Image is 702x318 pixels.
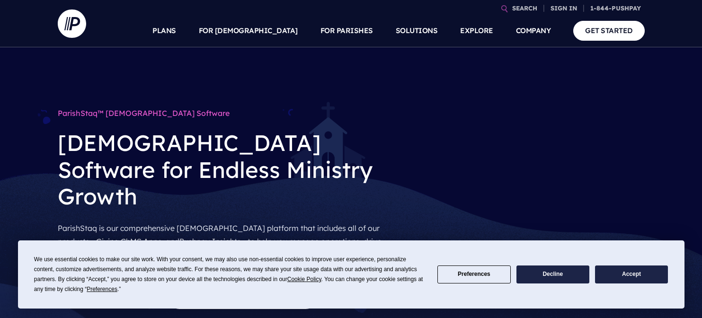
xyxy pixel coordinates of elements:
[96,237,119,246] a: Giving
[460,14,493,47] a: EXPLORE
[396,14,438,47] a: SOLUTIONS
[437,265,510,284] button: Preferences
[58,104,394,122] h1: ParishStaq™ [DEMOGRAPHIC_DATA] Software
[121,237,142,246] a: ChMS
[143,237,162,246] a: Apps
[18,240,684,309] div: Cookie Consent Prompt
[516,14,551,47] a: COMPANY
[199,14,298,47] a: FOR [DEMOGRAPHIC_DATA]
[152,14,176,47] a: PLANS
[516,265,589,284] button: Decline
[58,122,394,217] h2: [DEMOGRAPHIC_DATA] Software for Endless Ministry Growth
[573,21,645,40] a: GET STARTED
[287,276,321,283] span: Cookie Policy
[87,286,117,292] span: Preferences
[595,265,668,284] button: Accept
[179,237,241,246] a: Pushpay Insights
[34,255,426,294] div: We use essential cookies to make our site work. With your consent, we may also use non-essential ...
[58,218,394,266] p: ParishStaq is our comprehensive [DEMOGRAPHIC_DATA] platform that includes all of our products— , ...
[320,14,373,47] a: FOR PARISHES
